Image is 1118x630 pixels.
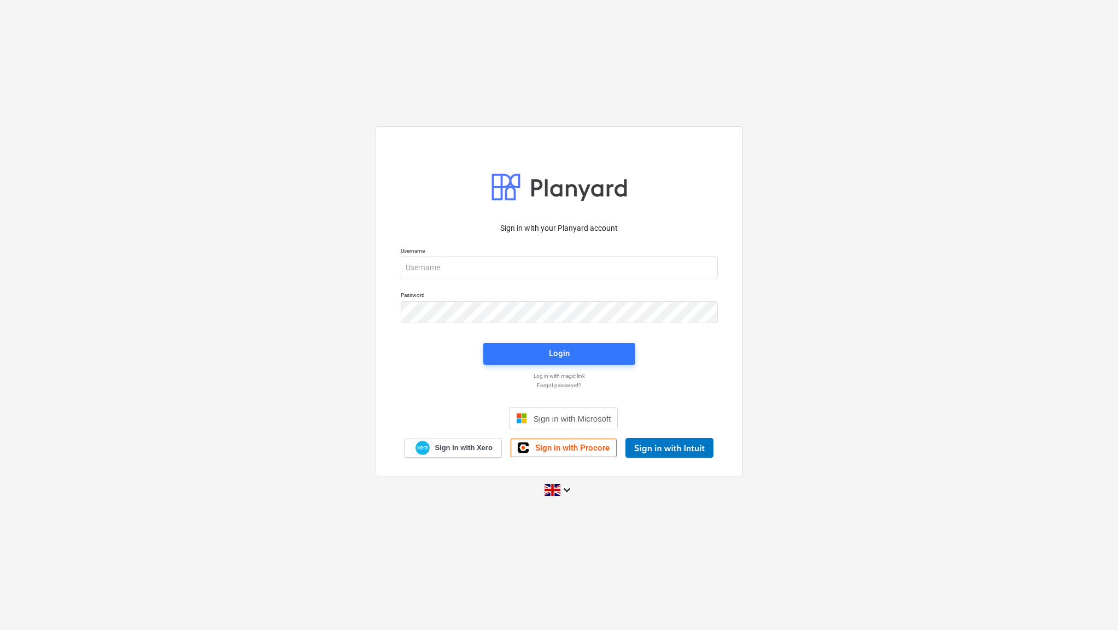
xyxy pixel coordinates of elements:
input: Username [401,256,718,278]
p: Sign in with your Planyard account [401,223,718,234]
p: Username [401,247,718,256]
img: Xero logo [415,441,430,456]
i: keyboard_arrow_down [560,483,573,497]
span: Sign in with Xero [435,443,492,453]
div: Login [549,346,570,360]
a: Sign in with Procore [511,439,617,457]
a: Sign in with Xero [405,439,502,458]
span: Sign in with Procore [535,443,610,453]
img: Microsoft logo [516,413,527,424]
p: Password [401,291,718,301]
a: Forgot password? [395,382,723,389]
button: Login [483,343,635,365]
a: Log in with magic link [395,372,723,380]
span: Sign in with Microsoft [534,414,611,423]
